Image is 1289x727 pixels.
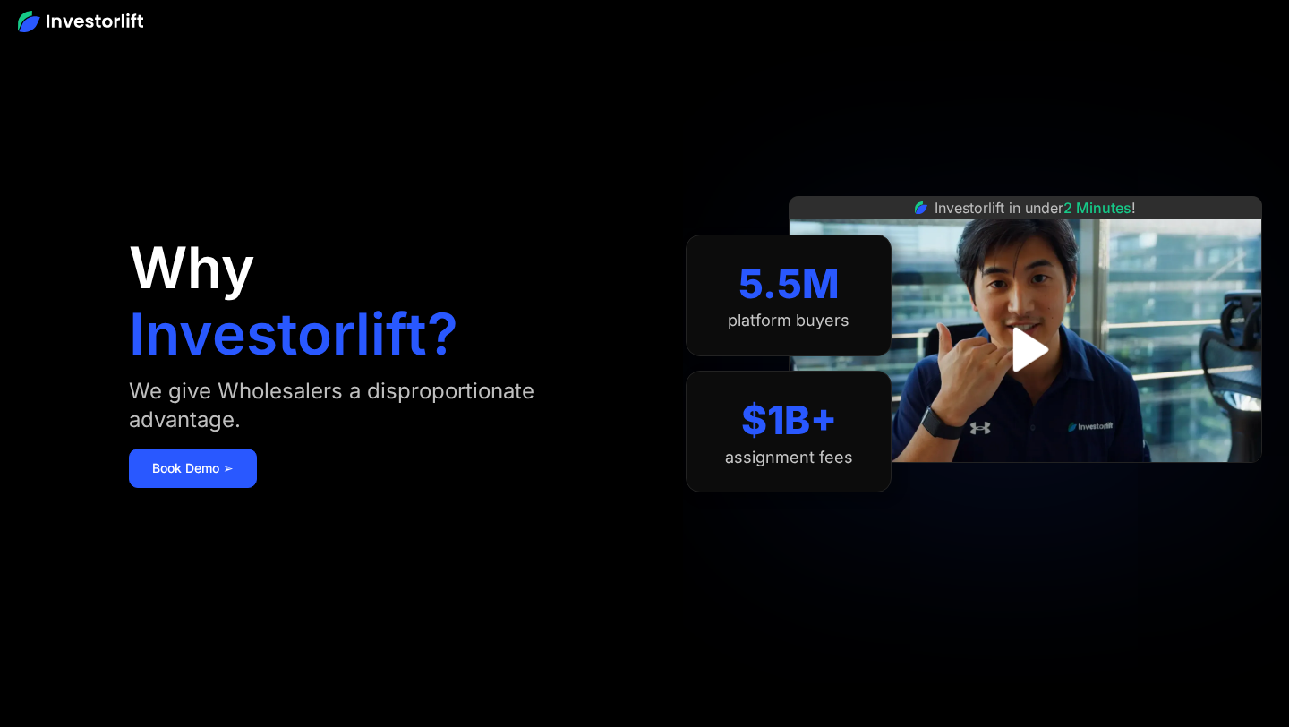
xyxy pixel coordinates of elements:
div: $1B+ [741,397,837,444]
div: Investorlift in under ! [935,197,1136,218]
div: We give Wholesalers a disproportionate advantage. [129,377,587,434]
a: open lightbox [986,310,1065,389]
a: Book Demo ➢ [129,449,257,488]
div: assignment fees [725,448,853,467]
h1: Investorlift? [129,305,458,363]
div: 5.5M [738,261,840,308]
iframe: Customer reviews powered by Trustpilot [892,472,1160,493]
h1: Why [129,239,255,296]
div: platform buyers [728,311,849,330]
span: 2 Minutes [1063,199,1131,217]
